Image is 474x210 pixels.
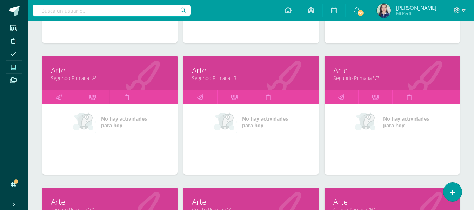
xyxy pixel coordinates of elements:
[101,115,147,129] span: No hay actividades para hoy
[73,111,96,133] img: no_activities_small.png
[333,196,451,207] a: Arte
[192,75,310,81] a: Segundo Primaria "B"
[355,111,378,133] img: no_activities_small.png
[333,75,451,81] a: Segundo Primaria "C"
[333,65,451,76] a: Arte
[192,65,310,76] a: Arte
[51,196,169,207] a: Arte
[396,4,436,11] span: [PERSON_NAME]
[51,65,169,76] a: Arte
[192,196,310,207] a: Arte
[214,111,237,133] img: no_activities_small.png
[377,4,391,18] img: ca5a4eaf8577ec6eca99aea707ba97a8.png
[33,5,191,16] input: Busca un usuario...
[357,9,365,17] span: 179
[383,115,429,129] span: No hay actividades para hoy
[51,75,169,81] a: Segundo Primaria "A"
[242,115,288,129] span: No hay actividades para hoy
[396,11,436,16] span: Mi Perfil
